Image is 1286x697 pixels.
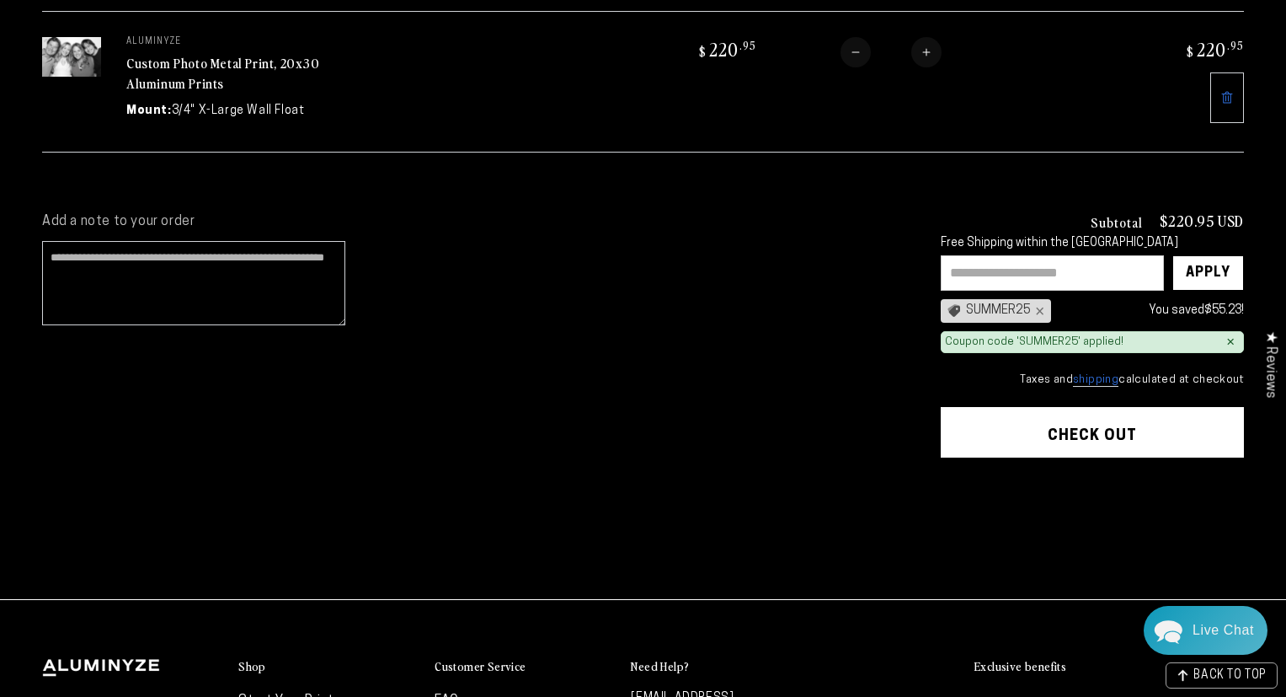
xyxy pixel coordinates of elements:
[1059,300,1244,321] div: You saved !
[126,53,320,94] a: Custom Photo Metal Print, 20x30 Aluminum Prints
[1193,606,1254,655] div: Contact Us Directly
[1187,43,1194,60] span: $
[1144,606,1267,655] div: Chat widget toggle
[1160,213,1244,228] p: $220.95 USD
[126,37,379,47] p: aluminyze
[1254,318,1286,411] div: Click to open Judge.me floating reviews tab
[1227,38,1244,52] sup: .95
[974,659,1066,674] h2: Exclusive benefits
[696,37,756,61] bdi: 220
[238,659,418,675] summary: Shop
[1193,670,1267,682] span: BACK TO TOP
[435,659,614,675] summary: Customer Service
[1210,72,1244,123] a: Remove Custom Photo Metal Print, 20x30 Aluminum Prints - 3/4" X-Large Wall Float / Hook
[1091,215,1143,228] h3: Subtotal
[42,213,907,231] label: Add a note to your order
[974,659,1244,675] summary: Exclusive benefits
[941,299,1051,323] div: SUMMER25
[1184,37,1244,61] bdi: 220
[739,38,756,52] sup: .95
[435,659,526,674] h2: Customer Service
[1186,256,1230,290] div: Apply
[941,407,1244,458] button: Check out
[238,659,266,674] h2: Shop
[631,659,810,675] summary: Need Help?
[126,102,172,120] dt: Mount:
[1204,304,1241,317] span: $55.23
[941,237,1244,251] div: Free Shipping within the [GEOGRAPHIC_DATA]
[1226,335,1235,349] div: ×
[1031,304,1044,318] div: ×
[172,102,305,120] dd: 3/4" X-Large Wall Float
[1073,374,1118,387] a: shipping
[699,43,707,60] span: $
[941,372,1244,389] small: Taxes and calculated at checkout
[941,491,1244,536] iframe: PayPal-paypal
[945,335,1123,350] div: Coupon code 'SUMMER25' applied!
[631,659,689,674] h2: Need Help?
[871,37,911,67] input: Quantity for Custom Photo Metal Print, 20x30 Aluminum Prints
[42,37,101,77] img: Custom Photo Metal Print, 20x30 Aluminum Prints - 3/4" X-Large Wall Float / Hook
